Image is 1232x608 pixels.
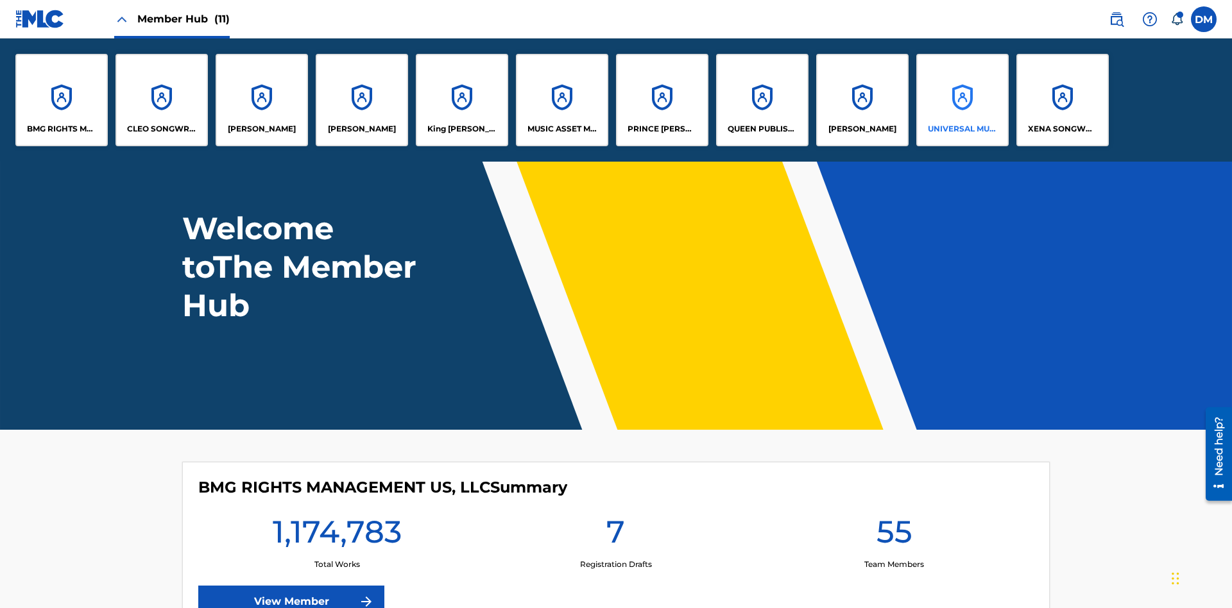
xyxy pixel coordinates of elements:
a: AccountsCLEO SONGWRITER [116,54,208,146]
a: Public Search [1104,6,1129,32]
iframe: Resource Center [1196,402,1232,507]
p: XENA SONGWRITER [1028,123,1098,135]
h1: 55 [877,512,912,559]
h1: Welcome to The Member Hub [182,209,422,325]
p: Total Works [314,559,360,570]
a: Accounts[PERSON_NAME] [316,54,408,146]
a: AccountsPRINCE [PERSON_NAME] [616,54,708,146]
p: BMG RIGHTS MANAGEMENT US, LLC [27,123,97,135]
a: AccountsUNIVERSAL MUSIC PUB GROUP [916,54,1009,146]
div: Notifications [1170,13,1183,26]
p: PRINCE MCTESTERSON [628,123,697,135]
p: MUSIC ASSET MANAGEMENT (MAM) [527,123,597,135]
p: QUEEN PUBLISHA [728,123,798,135]
p: ELVIS COSTELLO [228,123,296,135]
h4: BMG RIGHTS MANAGEMENT US, LLC [198,478,567,497]
p: EYAMA MCSINGER [328,123,396,135]
a: Accounts[PERSON_NAME] [216,54,308,146]
p: Registration Drafts [580,559,652,570]
p: RONALD MCTESTERSON [828,123,896,135]
img: search [1109,12,1124,27]
a: Accounts[PERSON_NAME] [816,54,909,146]
h1: 7 [606,512,625,559]
p: UNIVERSAL MUSIC PUB GROUP [928,123,998,135]
div: User Menu [1191,6,1217,32]
span: (11) [214,13,230,25]
div: Drag [1172,559,1179,598]
iframe: Chat Widget [1168,546,1232,608]
a: AccountsBMG RIGHTS MANAGEMENT US, LLC [15,54,108,146]
a: AccountsKing [PERSON_NAME] [416,54,508,146]
h1: 1,174,783 [273,512,402,559]
p: Team Members [864,559,924,570]
p: CLEO SONGWRITER [127,123,197,135]
a: AccountsQUEEN PUBLISHA [716,54,809,146]
a: AccountsXENA SONGWRITER [1016,54,1109,146]
img: MLC Logo [15,10,65,28]
img: help [1142,12,1158,27]
img: Close [114,12,130,27]
a: AccountsMUSIC ASSET MANAGEMENT (MAM) [516,54,608,146]
div: Help [1137,6,1163,32]
span: Member Hub [137,12,230,26]
p: King McTesterson [427,123,497,135]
